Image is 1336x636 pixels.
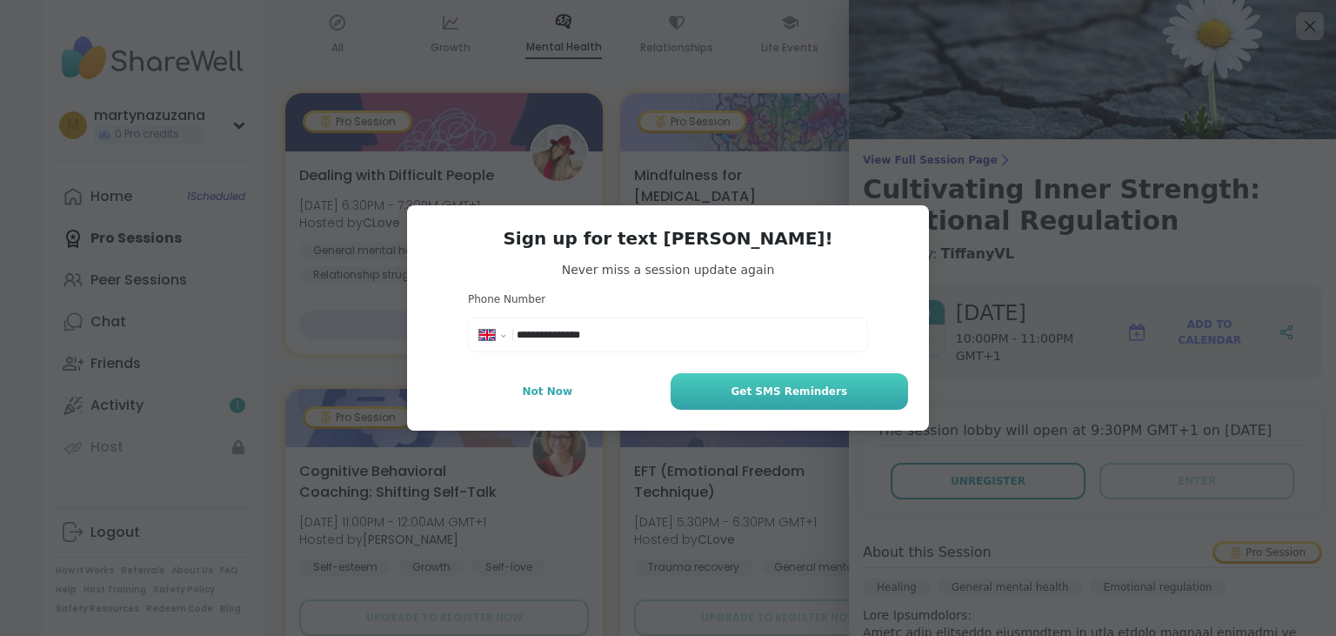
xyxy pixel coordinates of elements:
h3: Sign up for text [PERSON_NAME]! [428,226,908,251]
span: Not Now [522,384,572,399]
button: Get SMS Reminders [671,373,908,410]
span: Get SMS Reminders [731,384,847,399]
span: Never miss a session update again [428,261,908,278]
img: United Kingdom [479,330,495,340]
button: Not Now [428,373,667,410]
h3: Phone Number [468,292,868,307]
